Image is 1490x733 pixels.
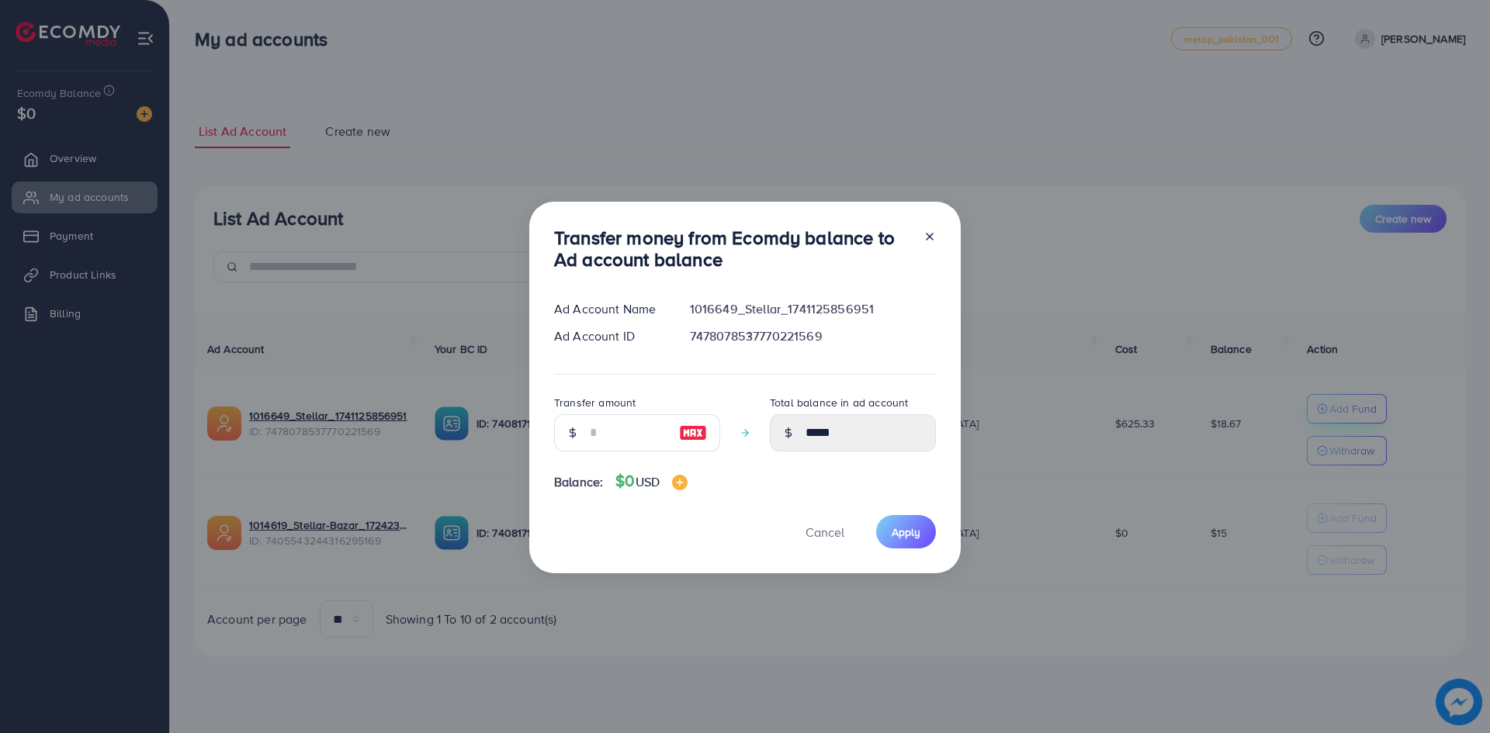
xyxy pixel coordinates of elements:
[542,300,677,318] div: Ad Account Name
[876,515,936,548] button: Apply
[677,327,948,345] div: 7478078537770221569
[677,300,948,318] div: 1016649_Stellar_1741125856951
[615,472,688,491] h4: $0
[554,395,636,410] label: Transfer amount
[806,524,844,541] span: Cancel
[636,473,660,490] span: USD
[672,475,688,490] img: image
[892,524,920,540] span: Apply
[679,424,707,442] img: image
[542,327,677,345] div: Ad Account ID
[554,226,911,271] h3: Transfer money from Ecomdy balance to Ad account balance
[554,473,603,491] span: Balance:
[786,515,864,548] button: Cancel
[770,395,908,410] label: Total balance in ad account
